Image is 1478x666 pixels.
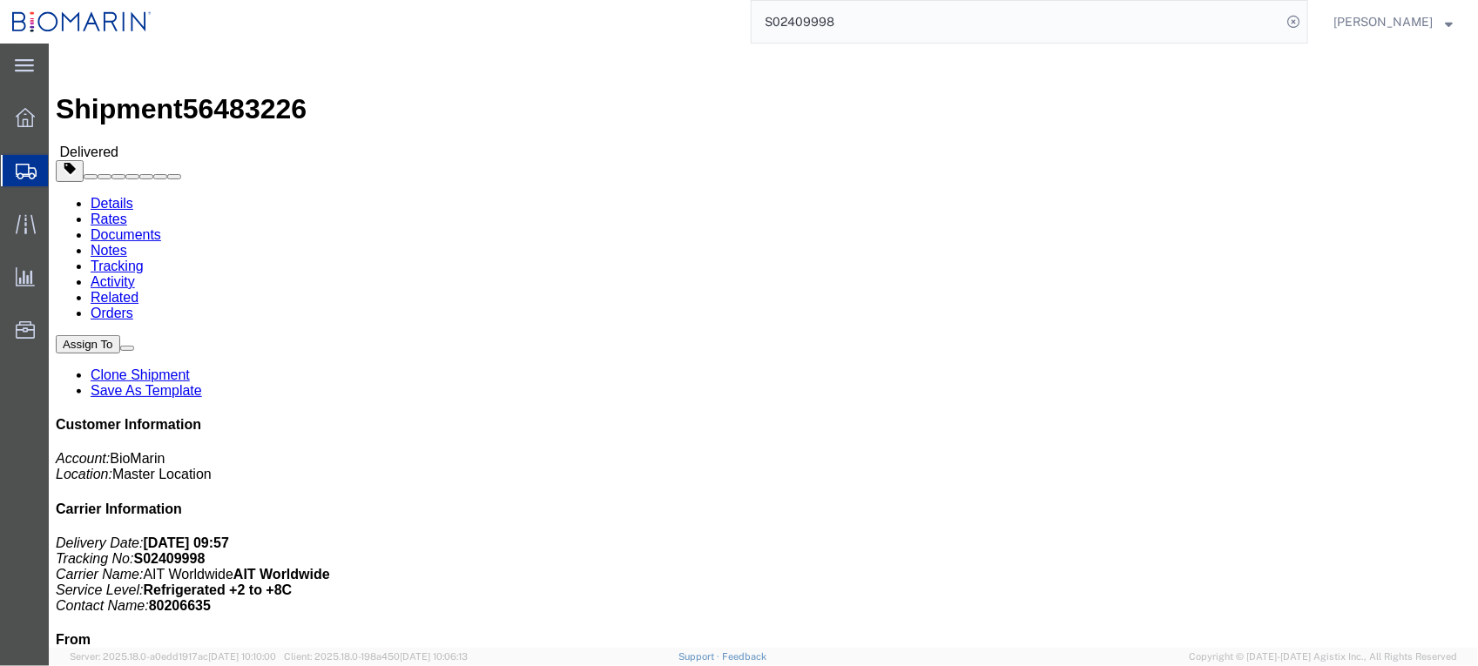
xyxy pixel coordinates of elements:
[400,651,468,662] span: [DATE] 10:06:13
[752,1,1281,43] input: Search for shipment number, reference number
[1333,12,1433,31] span: Carrie Lai
[1333,11,1454,32] button: [PERSON_NAME]
[284,651,468,662] span: Client: 2025.18.0-198a450
[70,651,276,662] span: Server: 2025.18.0-a0edd1917ac
[678,651,722,662] a: Support
[1189,649,1457,664] span: Copyright © [DATE]-[DATE] Agistix Inc., All Rights Reserved
[722,651,766,662] a: Feedback
[49,44,1478,648] iframe: FS Legacy Container
[208,651,276,662] span: [DATE] 10:10:00
[12,9,152,35] img: logo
